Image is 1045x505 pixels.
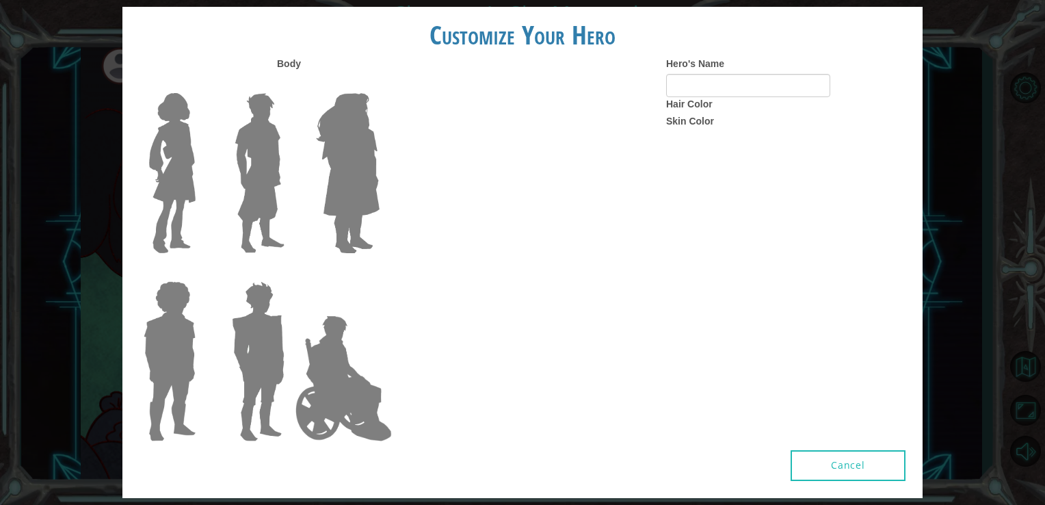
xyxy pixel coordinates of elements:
h1: Customize Your Hero [122,21,923,49]
label: Body [277,57,301,70]
label: Hair Color [666,97,713,111]
img: Hero Connie [144,88,201,259]
img: Hero Garnet [226,276,290,447]
label: Hero's Name [666,57,724,70]
img: Hero Steven [138,276,201,447]
button: Cancel [791,450,905,481]
img: Hero Jamie [290,310,397,447]
img: Hero Amethyst [310,88,385,259]
img: Hero Lars [229,88,290,259]
label: Skin Color [666,114,714,128]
